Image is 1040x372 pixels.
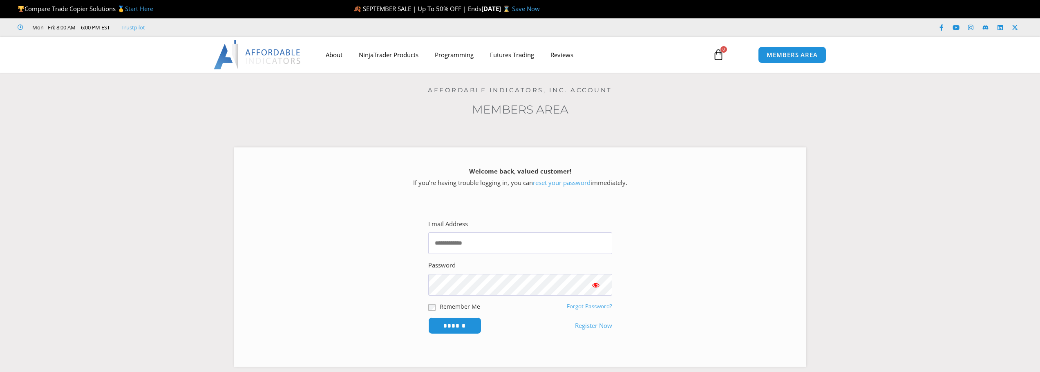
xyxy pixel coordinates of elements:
[512,4,540,13] a: Save Now
[472,102,568,116] a: Members Area
[567,303,612,310] a: Forgot Password?
[30,22,110,32] span: Mon - Fri: 8:00 AM – 6:00 PM EST
[720,46,727,53] span: 0
[542,45,582,64] a: Reviews
[248,166,792,189] p: If you’re having trouble logging in, you can immediately.
[533,178,590,187] a: reset your password
[428,218,468,230] label: Email Address
[18,4,153,13] span: Compare Trade Copier Solutions 🥇
[353,4,481,13] span: 🍂 SEPTEMBER SALE | Up To 50% OFF | Ends
[351,45,427,64] a: NinjaTrader Products
[125,4,153,13] a: Start Here
[481,4,512,13] strong: [DATE] ⌛
[440,302,480,311] label: Remember Me
[700,43,736,67] a: 0
[575,320,612,332] a: Register Now
[579,274,612,296] button: Show password
[427,45,482,64] a: Programming
[318,45,351,64] a: About
[758,47,826,63] a: MEMBERS AREA
[767,52,818,58] span: MEMBERS AREA
[214,40,302,69] img: LogoAI | Affordable Indicators – NinjaTrader
[18,6,24,12] img: 🏆
[482,45,542,64] a: Futures Trading
[428,86,612,94] a: Affordable Indicators, Inc. Account
[428,260,456,271] label: Password
[318,45,703,64] nav: Menu
[121,22,145,32] a: Trustpilot
[469,167,571,175] strong: Welcome back, valued customer!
